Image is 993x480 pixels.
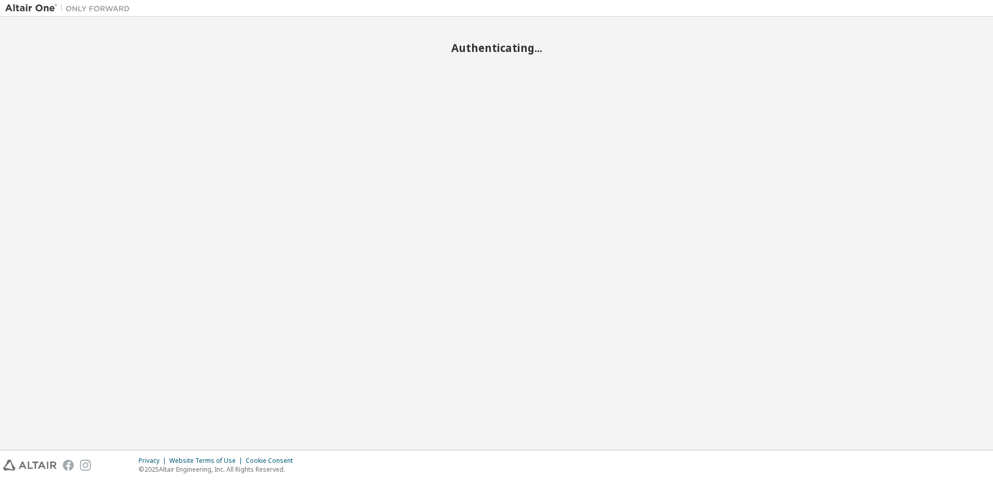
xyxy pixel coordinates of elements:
[246,457,299,465] div: Cookie Consent
[5,3,135,14] img: Altair One
[139,465,299,474] p: © 2025 Altair Engineering, Inc. All Rights Reserved.
[3,460,57,471] img: altair_logo.svg
[63,460,74,471] img: facebook.svg
[169,457,246,465] div: Website Terms of Use
[5,41,988,55] h2: Authenticating...
[80,460,91,471] img: instagram.svg
[139,457,169,465] div: Privacy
